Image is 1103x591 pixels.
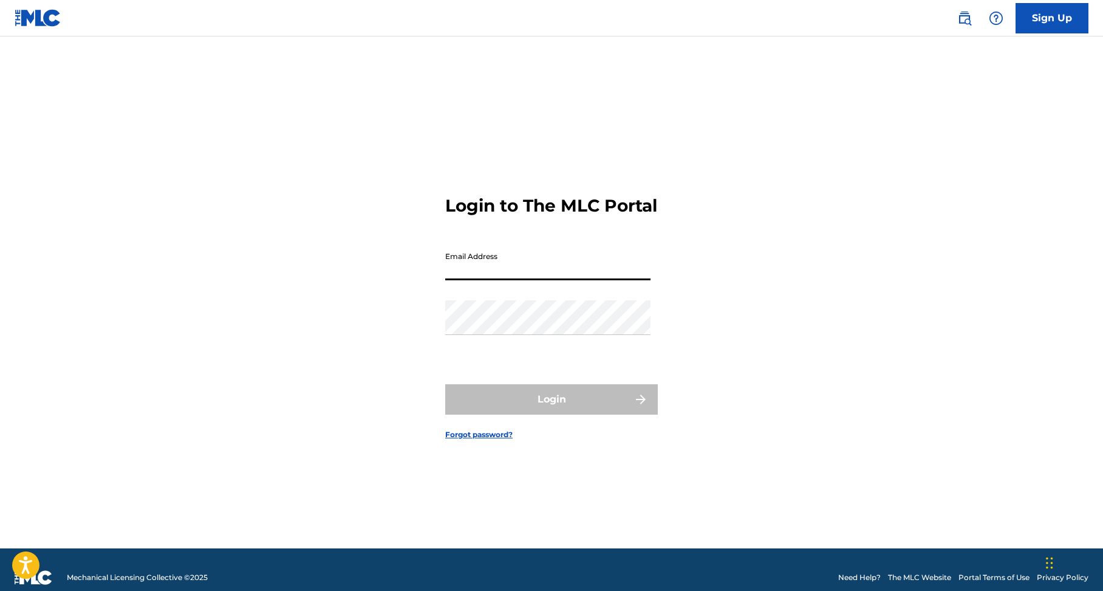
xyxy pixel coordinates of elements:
[1037,572,1088,583] a: Privacy Policy
[445,429,513,440] a: Forgot password?
[989,11,1003,26] img: help
[888,572,951,583] a: The MLC Website
[445,195,657,216] h3: Login to The MLC Portal
[67,572,208,583] span: Mechanical Licensing Collective © 2025
[984,6,1008,30] div: Help
[838,572,881,583] a: Need Help?
[1016,3,1088,33] a: Sign Up
[15,9,61,27] img: MLC Logo
[15,570,52,585] img: logo
[958,572,1030,583] a: Portal Terms of Use
[1042,533,1103,591] iframe: Chat Widget
[957,11,972,26] img: search
[952,6,977,30] a: Public Search
[1046,545,1053,581] div: Drag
